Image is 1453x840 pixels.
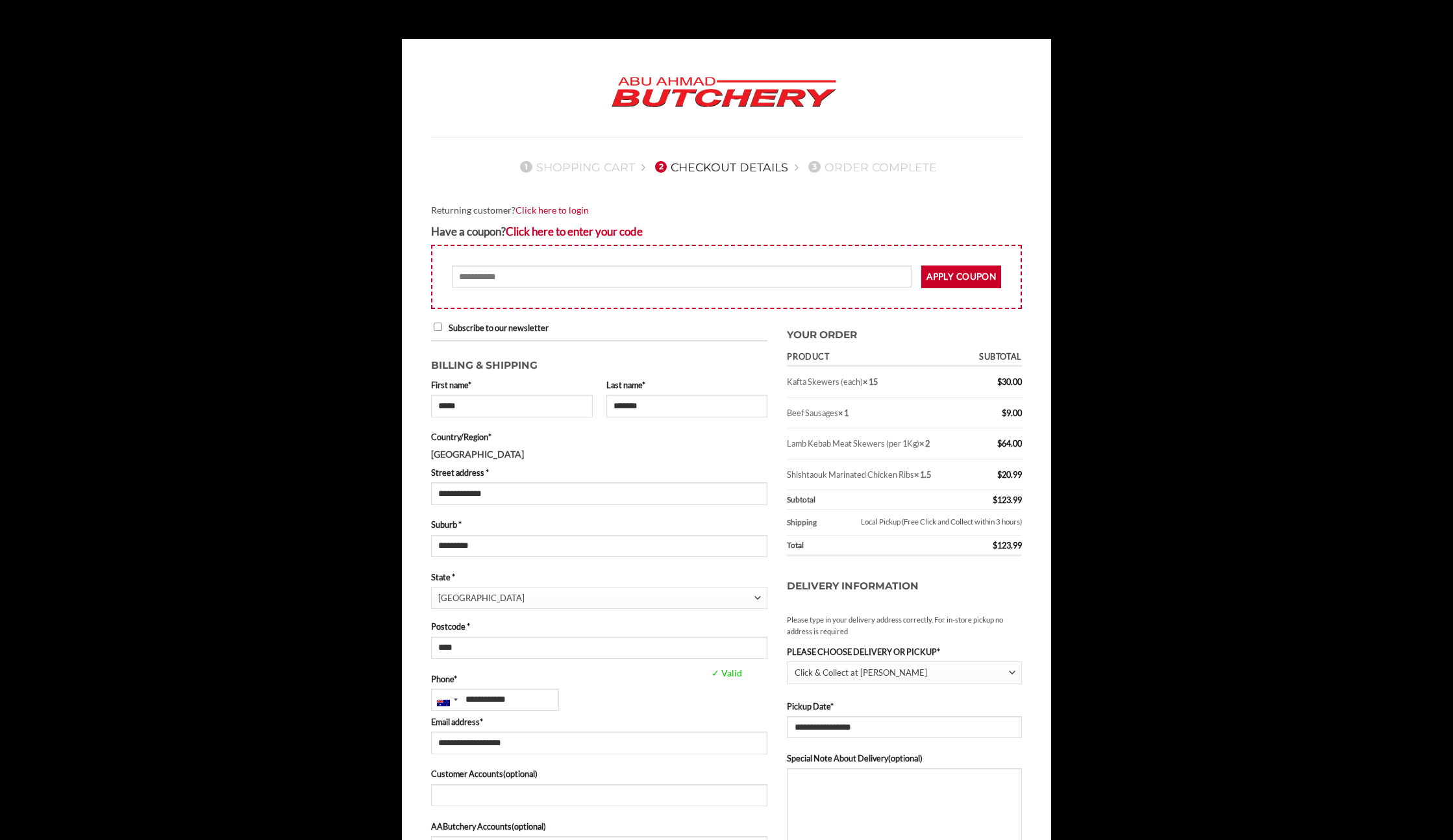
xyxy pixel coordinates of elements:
bdi: 30.00 [997,377,1022,387]
span: $ [997,377,1002,387]
div: Returning customer? [431,203,1022,218]
a: Enter your coupon code [506,225,643,238]
label: Country/Region [431,430,767,443]
span: New South Wales [438,587,754,609]
label: First name [431,378,593,391]
label: Pickup Date [787,700,1022,713]
a: 2Checkout details [651,160,789,174]
label: State [431,571,767,584]
span: (optional) [503,769,538,779]
span: Subscribe to our newsletter [449,323,549,333]
h3: Your order [787,321,1022,343]
strong: [GEOGRAPHIC_DATA] [431,449,524,460]
label: Suburb [431,518,767,531]
span: Click & Collect at Abu Ahmad Butchery [795,662,1009,684]
span: (optional) [888,753,923,763]
strong: × 1 [838,408,849,418]
th: Product [787,348,965,367]
th: Shipping [787,510,826,536]
th: Total [787,536,965,556]
div: Have a coupon? [431,223,1022,240]
span: 2 [655,161,667,173]
span: $ [997,469,1002,480]
span: $ [993,540,997,550]
span: Click & Collect at Abu Ahmad Butchery [787,661,1022,684]
label: Last name [606,378,768,391]
td: Shishtaouk Marinated Chicken Ribs [787,460,965,490]
label: PLEASE CHOOSE DELIVERY OR PICKUP [787,645,1022,658]
bdi: 20.99 [997,469,1022,480]
label: AAButchery Accounts [431,820,767,833]
td: Kafta Skewers (each) [787,367,965,397]
span: ✓ Valid [708,666,836,681]
label: Phone [431,673,767,686]
a: 1Shopping Cart [516,160,635,174]
span: $ [1002,408,1006,418]
th: Subtotal [787,490,965,510]
span: 1 [520,161,532,173]
label: Customer Accounts [431,767,767,780]
nav: Checkout steps [431,150,1022,184]
strong: × 1.5 [914,469,931,480]
span: $ [997,438,1002,449]
span: $ [993,495,997,505]
bdi: 64.00 [997,438,1022,449]
label: Local Pickup (Free Click and Collect within 3 hours) [831,514,1022,531]
label: Email address [431,715,767,728]
td: Lamb Kebab Meat Skewers (per 1Kg) [787,428,965,459]
span: (optional) [512,821,546,832]
th: Subtotal [965,348,1022,367]
td: Beef Sausages [787,398,965,428]
label: Special Note About Delivery [787,752,1022,765]
button: Apply coupon [921,266,1001,288]
bdi: 9.00 [1002,408,1022,418]
strong: × 15 [863,377,878,387]
label: Postcode [431,620,767,633]
bdi: 123.99 [993,495,1022,505]
span: State [431,587,767,609]
small: Please type in your delivery address correctly. For in-store pickup no address is required [787,614,1022,637]
strong: × 2 [919,438,930,449]
input: Subscribe to our newsletter [434,323,442,331]
label: Street address [431,466,767,479]
a: Click here to login [515,204,589,216]
h3: Delivery Information [787,565,1022,608]
h3: Billing & Shipping [431,351,767,374]
div: Australia: +61 [432,689,462,710]
img: Abu Ahmad Butchery [601,68,847,117]
bdi: 123.99 [993,540,1022,550]
iframe: chat widget [1372,759,1453,821]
